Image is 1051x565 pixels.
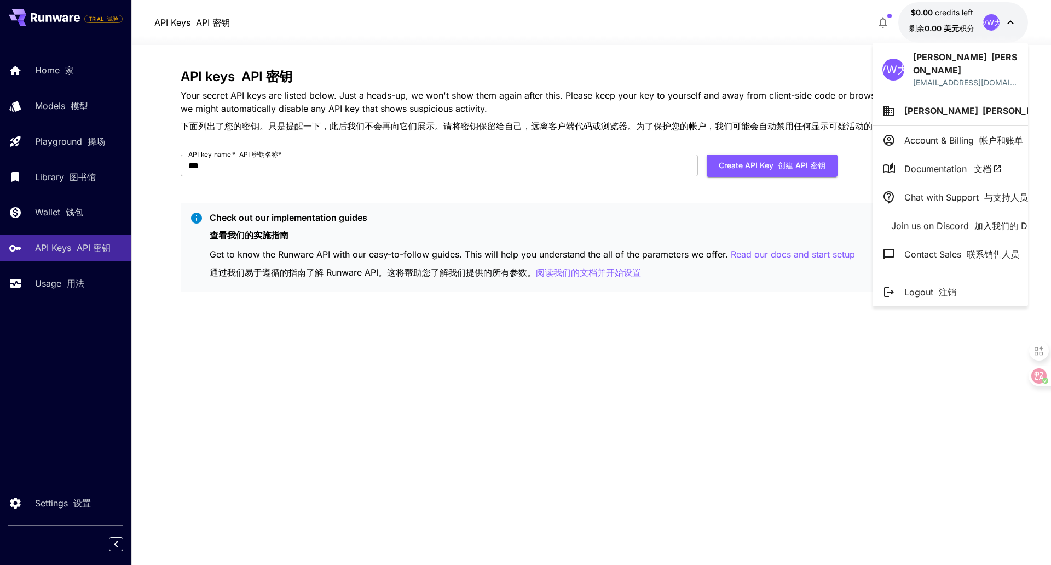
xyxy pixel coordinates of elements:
div: wang.bingyin@gmail.com [913,77,1018,88]
font: 注销 [939,287,956,298]
p: [EMAIL_ADDRESS][DOMAIN_NAME] [913,77,1018,88]
p: [PERSON_NAME] [913,50,1018,77]
font: 大众 [897,63,908,87]
p: Account & Billing [904,134,1023,147]
div: VW [882,59,904,81]
p: Chat with Support [904,191,1046,204]
font: 帐户和账单 [979,135,1023,146]
p: Contact Sales [904,248,1019,261]
span: Documentation [904,162,1002,175]
font: 文档 [974,163,991,174]
font: 联系销售人员 [967,249,1019,260]
p: Logout [904,286,956,299]
button: [PERSON_NAME] [PERSON_NAME] [873,96,1028,125]
font: 与支持人员聊天 [984,192,1046,203]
